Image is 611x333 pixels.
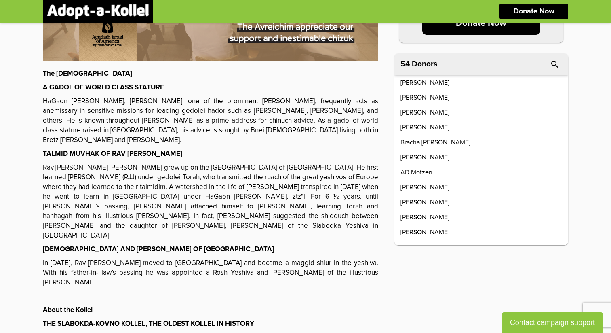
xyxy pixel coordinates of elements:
[400,94,449,101] p: [PERSON_NAME]
[43,70,132,77] strong: The [DEMOGRAPHIC_DATA]
[400,214,449,221] p: [PERSON_NAME]
[400,124,449,131] p: [PERSON_NAME]
[412,60,437,68] p: Donors
[400,244,449,250] p: [PERSON_NAME]
[550,59,560,69] i: search
[47,4,149,19] img: logonobg.png
[422,12,541,35] p: Donate Now
[400,109,449,116] p: [PERSON_NAME]
[43,84,164,91] strong: A GADOL OF WORLD CLASS STATURE
[400,60,410,68] span: 54
[400,139,470,146] p: Bracha [PERSON_NAME]
[400,79,449,86] p: [PERSON_NAME]
[400,169,432,176] p: AD Motzen
[400,184,449,191] p: [PERSON_NAME]
[43,151,182,157] strong: TALMID MUVHAK OF RAV [PERSON_NAME]
[43,320,254,327] strong: THE SLABOKDA-KOVNO KOLLEL, THE OLDEST KOLLEL IN HISTORY
[43,259,378,288] p: In [DATE], Rav [PERSON_NAME] moved to [GEOGRAPHIC_DATA] and became a maggid shiur in the yeshiva....
[400,154,449,161] p: [PERSON_NAME]
[43,307,93,314] strong: About the Kollel
[514,8,554,15] p: Donate Now
[43,246,274,253] strong: [DEMOGRAPHIC_DATA] AND [PERSON_NAME] OF [GEOGRAPHIC_DATA]
[400,229,449,235] p: [PERSON_NAME]
[502,312,603,333] button: Contact campaign support
[400,199,449,206] p: [PERSON_NAME]
[43,163,378,241] p: Rav [PERSON_NAME] [PERSON_NAME] grew up on the [GEOGRAPHIC_DATA] of [GEOGRAPHIC_DATA]. He first l...
[43,97,378,145] p: HaGaon [PERSON_NAME], [PERSON_NAME], one of the prominent [PERSON_NAME], frequently acts as anemi...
